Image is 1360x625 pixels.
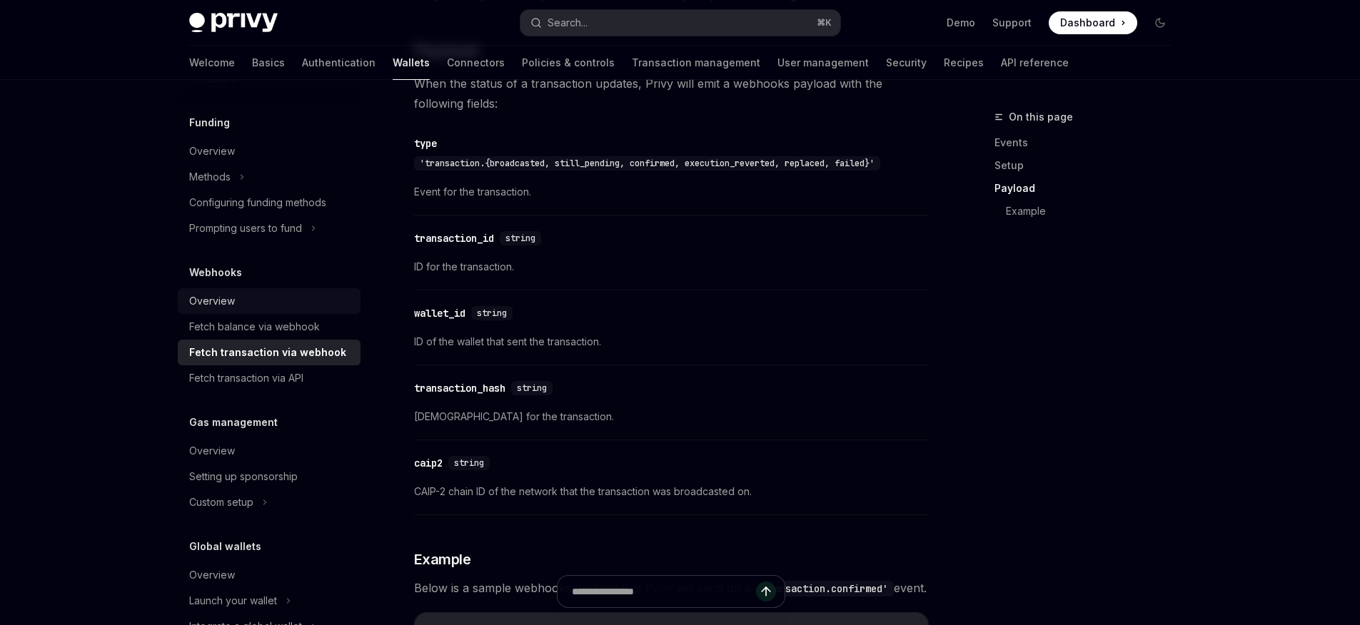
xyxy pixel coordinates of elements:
input: Ask a question... [572,576,756,607]
a: Authentication [302,46,376,80]
a: Security [886,46,927,80]
h5: Funding [189,114,230,131]
a: Fetch balance via webhook [178,314,361,340]
h5: Gas management [189,414,278,431]
a: Example [994,200,1183,223]
div: Methods [189,168,231,186]
div: Custom setup [189,494,253,511]
span: CAIP-2 chain ID of the network that the transaction was broadcasted on. [414,483,929,500]
div: Launch your wallet [189,592,277,609]
a: Basics [252,46,285,80]
span: When the status of a transaction updates, Privy will emit a webhooks payload with the following f... [414,73,929,113]
div: Prompting users to fund [189,220,302,237]
a: Setup [994,154,1183,177]
a: Connectors [447,46,505,80]
a: Transaction management [632,46,760,80]
a: Setting up sponsorship [178,464,361,489]
div: Setting up sponsorship [189,468,298,485]
a: Fetch transaction via API [178,365,361,391]
button: Launch your wallet [178,588,361,614]
span: string [505,233,535,244]
a: Overview [178,138,361,164]
span: ID for the transaction. [414,258,929,275]
div: Overview [189,442,235,459]
div: Configuring funding methods [189,194,326,211]
h5: Webhooks [189,264,242,281]
a: Support [992,16,1032,30]
div: Fetch transaction via webhook [189,344,346,361]
div: Overview [189,143,235,160]
a: Configuring funding methods [178,190,361,215]
span: string [454,457,484,469]
a: API reference [1001,46,1069,80]
button: Send message [756,581,776,601]
h5: Global wallets [189,538,261,555]
span: ⌘ K [817,17,832,29]
span: string [517,382,547,394]
div: Search... [548,14,588,31]
button: Toggle dark mode [1149,11,1172,34]
button: Methods [178,164,361,190]
span: [DEMOGRAPHIC_DATA] for the transaction. [414,408,929,425]
div: wallet_id [414,306,465,320]
span: Event for the transaction. [414,183,929,200]
a: Wallets [393,46,430,80]
button: Prompting users to fund [178,215,361,241]
a: Payload [994,177,1183,200]
a: Welcome [189,46,235,80]
a: Overview [178,288,361,314]
a: Overview [178,438,361,464]
span: Dashboard [1060,16,1115,30]
a: Demo [947,16,975,30]
div: Fetch transaction via API [189,370,303,387]
div: type [414,136,437,151]
a: Overview [178,562,361,588]
span: On this page [1009,108,1073,126]
button: Search...⌘K [520,10,840,36]
a: Policies & controls [522,46,615,80]
a: Recipes [944,46,984,80]
a: User management [777,46,869,80]
img: dark logo [189,13,278,33]
a: Fetch transaction via webhook [178,340,361,365]
a: Events [994,131,1183,154]
div: transaction_hash [414,381,505,395]
span: ID of the wallet that sent the transaction. [414,333,929,350]
div: transaction_id [414,231,494,245]
a: Dashboard [1049,11,1137,34]
span: string [477,308,507,319]
span: Example [414,549,471,569]
div: Overview [189,293,235,310]
div: caip2 [414,456,443,470]
div: Fetch balance via webhook [189,318,320,335]
button: Custom setup [178,489,361,515]
span: 'transaction.{broadcasted, still_pending, confirmed, execution_reverted, replaced, failed}' [420,158,875,169]
div: Overview [189,566,235,584]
